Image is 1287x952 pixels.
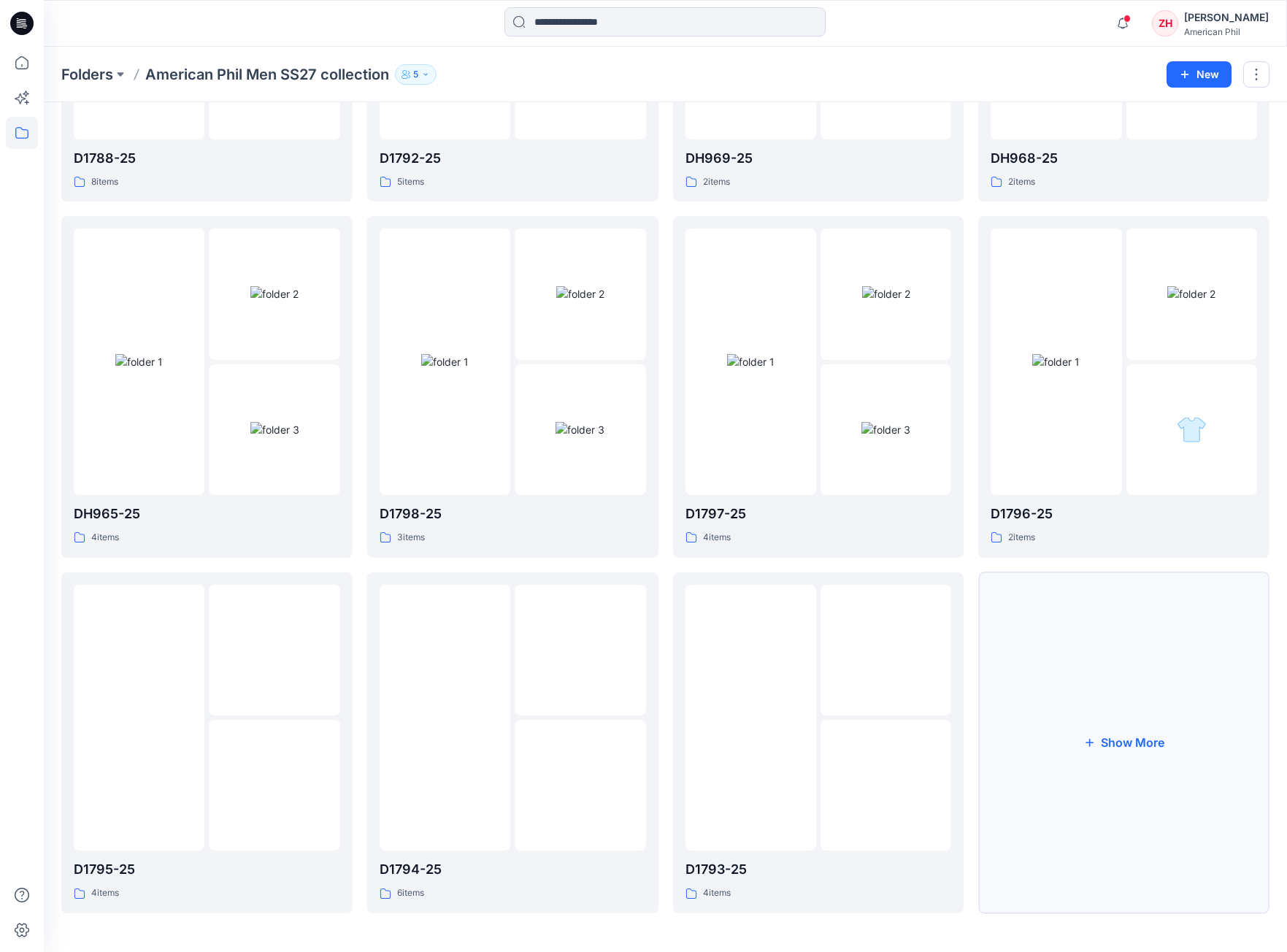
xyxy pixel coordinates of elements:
[1032,354,1080,369] img: folder 1
[1008,530,1035,545] p: 2 items
[703,174,730,190] p: 2 items
[685,148,952,169] p: DH969-25
[673,216,964,557] a: folder 1folder 2folder 3D1797-254items
[91,886,119,901] p: 4 items
[413,66,418,82] p: 5
[115,354,163,369] img: folder 1
[862,286,910,302] img: folder 2
[61,572,353,913] a: folder 1folder 2folder 3D1795-254items
[556,286,604,302] img: folder 2
[91,174,118,190] p: 8 items
[380,859,646,880] p: D1794-25
[978,216,1269,557] a: folder 1folder 2folder 3D1796-252items
[91,530,119,545] p: 4 items
[250,286,299,302] img: folder 2
[367,572,658,913] a: folder 1folder 2folder 3D1794-256items
[673,572,964,913] a: folder 1folder 2folder 3D1793-254items
[250,422,299,437] img: folder 3
[703,530,731,545] p: 4 items
[1167,286,1215,302] img: folder 2
[61,216,353,557] a: folder 1folder 2folder 3DH965-254items
[1184,26,1269,37] div: American Phil
[61,64,113,85] a: Folders
[74,148,340,169] p: D1788-25
[1184,9,1269,26] div: [PERSON_NAME]
[395,64,437,85] button: 5
[1167,61,1232,88] button: New
[367,216,658,557] a: folder 1folder 2folder 3D1798-253items
[1152,10,1178,37] div: ZH
[727,354,775,369] img: folder 1
[685,504,952,524] p: D1797-25
[703,886,731,901] p: 4 items
[397,886,424,901] p: 6 items
[380,504,646,524] p: D1798-25
[556,422,604,437] img: folder 3
[397,174,424,190] p: 5 items
[74,859,340,880] p: D1795-25
[978,572,1269,913] button: Show More
[397,530,425,545] p: 3 items
[74,504,340,524] p: DH965-25
[145,64,389,85] p: American Phil Men SS27 collection
[1008,174,1035,190] p: 2 items
[685,859,952,880] p: D1793-25
[380,148,646,169] p: D1792-25
[421,354,469,369] img: folder 1
[991,148,1257,169] p: DH968-25
[1177,415,1207,445] img: folder 3
[991,504,1257,524] p: D1796-25
[861,422,910,437] img: folder 3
